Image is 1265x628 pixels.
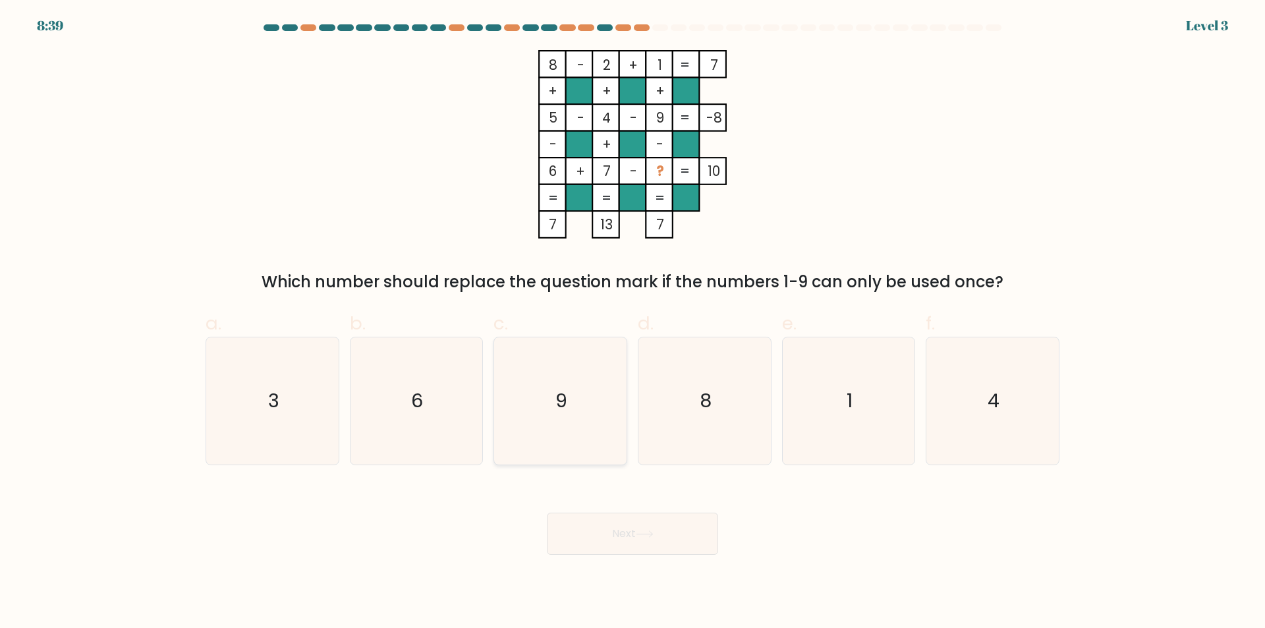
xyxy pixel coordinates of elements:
[926,310,935,336] span: f.
[629,55,638,74] tspan: +
[656,81,665,100] tspan: +
[603,161,611,181] tspan: 7
[710,55,718,74] tspan: 7
[549,108,557,127] tspan: 5
[549,55,557,74] tspan: 8
[493,310,508,336] span: c.
[602,108,611,127] tspan: 4
[412,388,424,414] text: 6
[547,513,718,555] button: Next
[630,108,637,127] tspan: -
[700,388,712,414] text: 8
[549,134,557,154] tspan: -
[782,310,797,336] span: e.
[268,388,279,414] text: 3
[656,134,663,154] tspan: -
[656,108,664,127] tspan: 9
[1186,16,1228,36] div: Level 3
[603,55,611,74] tspan: 2
[708,161,720,181] tspan: 10
[549,161,557,181] tspan: 6
[556,388,568,414] text: 9
[658,55,662,74] tspan: 1
[350,310,366,336] span: b.
[602,188,611,208] tspan: =
[37,16,63,36] div: 8:39
[577,55,584,74] tspan: -
[548,81,557,100] tspan: +
[602,81,611,100] tspan: +
[576,161,585,181] tspan: +
[577,108,584,127] tspan: -
[602,134,611,154] tspan: +
[847,388,853,414] text: 1
[680,161,690,181] tspan: =
[600,215,613,234] tspan: 13
[655,188,665,208] tspan: =
[656,215,664,234] tspan: 7
[548,188,558,208] tspan: =
[549,215,557,234] tspan: 7
[680,108,690,127] tspan: =
[638,310,654,336] span: d.
[656,161,664,181] tspan: ?
[988,388,1000,414] text: 4
[680,55,690,74] tspan: =
[706,108,722,127] tspan: -8
[630,161,637,181] tspan: -
[213,270,1052,294] div: Which number should replace the question mark if the numbers 1-9 can only be used once?
[206,310,221,336] span: a.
